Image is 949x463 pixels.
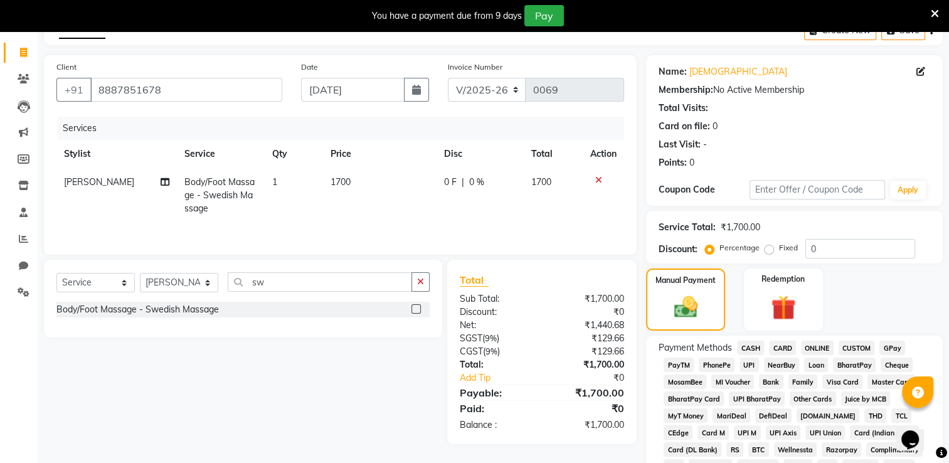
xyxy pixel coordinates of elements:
[323,140,437,168] th: Price
[450,319,542,332] div: Net:
[804,358,828,372] span: Loan
[664,442,721,457] span: Card (DL Bank)
[542,332,634,345] div: ₹129.66
[659,83,930,97] div: No Active Membership
[542,358,634,371] div: ₹1,700.00
[485,346,497,356] span: 9%
[58,117,634,140] div: Services
[450,371,557,385] a: Add Tip
[64,176,134,188] span: [PERSON_NAME]
[331,176,351,188] span: 1700
[659,65,687,78] div: Name:
[689,65,787,78] a: [DEMOGRAPHIC_DATA]
[721,221,760,234] div: ₹1,700.00
[713,408,750,423] span: MariDeal
[822,442,861,457] span: Razorpay
[542,319,634,332] div: ₹1,440.68
[655,275,716,286] label: Manual Payment
[664,408,708,423] span: MyT Money
[779,242,798,253] label: Fixed
[583,140,624,168] th: Action
[697,425,729,440] span: Card M
[659,120,710,133] div: Card on file:
[729,391,785,406] span: UPI BharatPay
[531,176,551,188] span: 1700
[56,140,177,168] th: Stylist
[850,425,919,440] span: Card (Indian Bank)
[866,442,923,457] span: Complimentary
[265,140,323,168] th: Qty
[184,176,255,214] span: Body/Foot Massage - Swedish Massage
[891,408,911,423] span: TCL
[56,303,219,316] div: Body/Foot Massage - Swedish Massage
[890,181,926,200] button: Apply
[759,375,783,389] span: Bank
[542,401,634,416] div: ₹0
[664,391,724,406] span: BharatPay Card
[437,140,524,168] th: Disc
[450,306,542,319] div: Discount:
[56,78,92,102] button: +91
[659,243,697,256] div: Discount:
[790,391,836,406] span: Other Cards
[524,5,564,26] button: Pay
[659,221,716,234] div: Service Total:
[763,292,803,323] img: _gift.svg
[864,408,886,423] span: THD
[450,385,542,400] div: Payable:
[659,183,749,196] div: Coupon Code
[448,61,502,73] label: Invoice Number
[450,332,542,345] div: ( )
[689,156,694,169] div: 0
[56,61,77,73] label: Client
[896,413,936,450] iframe: chat widget
[755,408,792,423] span: DefiDeal
[737,341,764,355] span: CASH
[462,176,464,189] span: |
[460,333,482,344] span: SGST
[542,306,634,319] div: ₹0
[90,78,282,102] input: Search by Name/Mobile/Email/Code
[833,358,876,372] span: BharatPay
[839,341,875,355] span: CUSTOM
[881,358,913,372] span: Cheque
[542,345,634,358] div: ₹129.66
[542,418,634,432] div: ₹1,700.00
[659,341,732,354] span: Payment Methods
[460,274,489,287] span: Total
[301,61,318,73] label: Date
[450,401,542,416] div: Paid:
[664,358,694,372] span: PayTM
[664,425,692,440] span: CEdge
[460,346,483,357] span: CGST
[801,341,834,355] span: ONLINE
[788,375,818,389] span: Family
[822,375,862,389] span: Visa Card
[667,294,705,321] img: _cash.svg
[713,120,718,133] div: 0
[719,242,760,253] label: Percentage
[879,341,905,355] span: GPay
[699,358,734,372] span: PhonePe
[711,375,754,389] span: MI Voucher
[469,176,484,189] span: 0 %
[228,272,412,292] input: Search or Scan
[485,333,497,343] span: 9%
[748,442,769,457] span: BTC
[450,292,542,306] div: Sub Total:
[659,102,708,115] div: Total Visits:
[524,140,583,168] th: Total
[372,9,522,23] div: You have a payment due from 9 days
[272,176,277,188] span: 1
[450,358,542,371] div: Total:
[542,385,634,400] div: ₹1,700.00
[769,341,796,355] span: CARD
[659,156,687,169] div: Points:
[805,425,845,440] span: UPI Union
[659,83,713,97] div: Membership:
[740,358,759,372] span: UPI
[450,345,542,358] div: ( )
[558,371,634,385] div: ₹0
[659,138,701,151] div: Last Visit:
[726,442,743,457] span: RS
